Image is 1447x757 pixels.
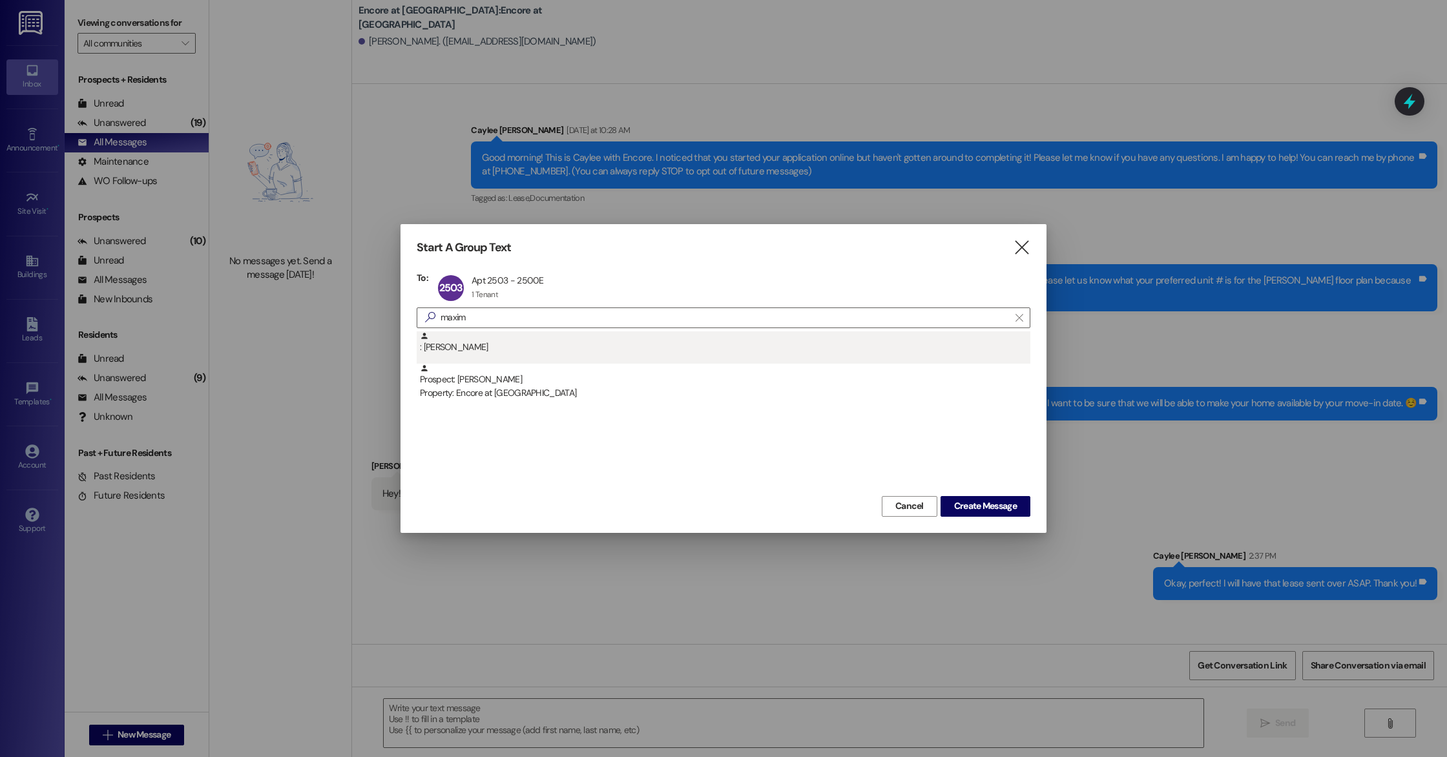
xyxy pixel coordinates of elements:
i:  [1013,241,1030,254]
i:  [420,311,441,324]
span: Cancel [895,499,924,513]
i:  [1015,313,1023,323]
span: Create Message [954,499,1017,513]
div: Apt 2503 - 2500E [472,275,544,286]
button: Create Message [941,496,1030,517]
div: Property: Encore at [GEOGRAPHIC_DATA] [420,386,1030,400]
div: Prospect: [PERSON_NAME]Property: Encore at [GEOGRAPHIC_DATA] [417,364,1030,396]
button: Cancel [882,496,937,517]
span: 2503 [439,281,463,295]
input: Search for any contact or apartment [441,309,1009,327]
div: Prospect: [PERSON_NAME] [420,364,1030,400]
div: : [PERSON_NAME] [417,331,1030,364]
button: Clear text [1009,308,1030,327]
div: : [PERSON_NAME] [420,331,1030,354]
div: 1 Tenant [472,289,498,300]
h3: Start A Group Text [417,240,511,255]
h3: To: [417,272,428,284]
